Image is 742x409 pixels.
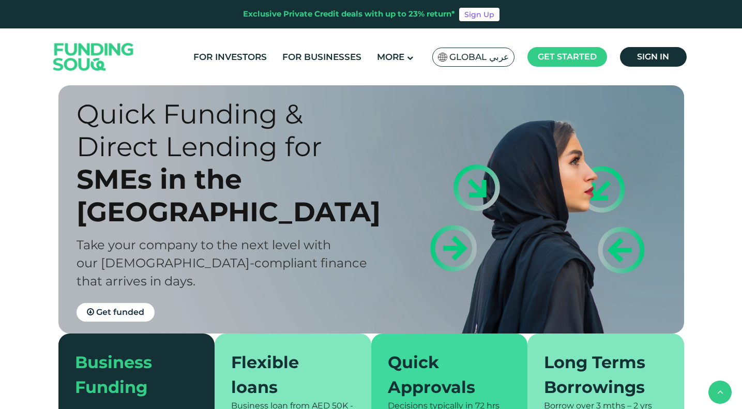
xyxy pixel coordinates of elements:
[388,350,499,400] div: Quick Approvals
[77,237,367,289] span: Take your company to the next level with our [DEMOGRAPHIC_DATA]-compliant finance that arrives in...
[538,52,597,62] span: Get started
[620,47,687,67] a: Sign in
[77,163,389,228] div: SMEs in the [GEOGRAPHIC_DATA]
[96,307,144,317] span: Get funded
[377,52,404,62] span: More
[438,53,447,62] img: SA Flag
[77,303,155,322] a: Get funded
[280,49,364,66] a: For Businesses
[243,8,455,20] div: Exclusive Private Credit deals with up to 23% return*
[459,8,499,21] a: Sign Up
[77,98,389,163] div: Quick Funding & Direct Lending for
[449,51,509,63] span: Global عربي
[191,49,269,66] a: For Investors
[43,31,144,83] img: Logo
[544,350,655,400] div: Long Terms Borrowings
[708,381,732,404] button: back
[637,52,669,62] span: Sign in
[75,350,186,400] div: Business Funding
[231,350,342,400] div: Flexible loans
